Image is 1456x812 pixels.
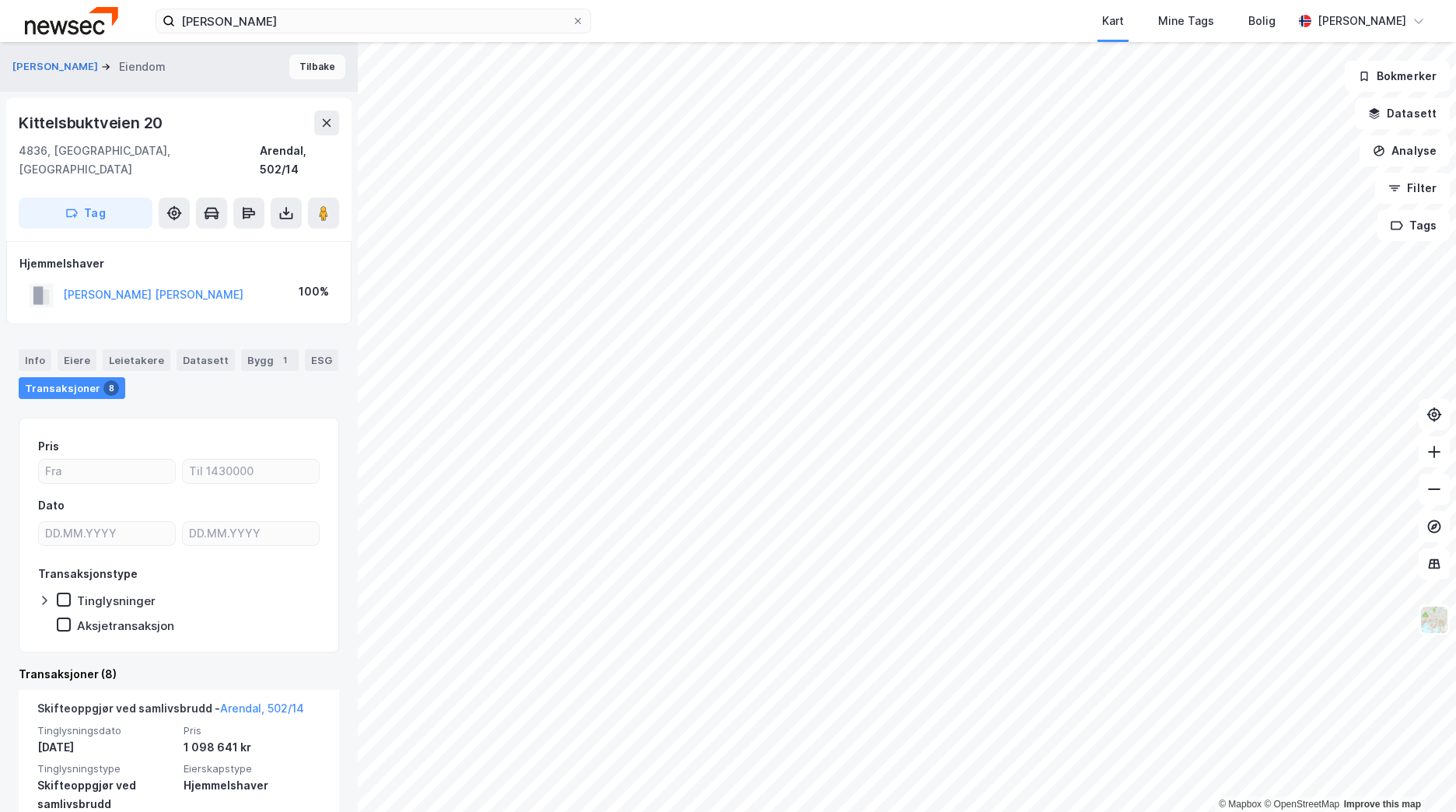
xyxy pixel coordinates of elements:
iframe: Chat Widget [1378,737,1456,812]
span: Tinglysningstype [37,762,174,775]
div: Bygg [241,349,299,371]
div: Eiere [58,349,96,371]
a: Mapbox [1219,799,1262,810]
button: Analyse [1360,135,1450,166]
input: Fra [39,460,175,483]
div: Bolig [1248,12,1276,30]
img: Z [1419,605,1449,635]
div: [DATE] [37,738,174,757]
img: newsec-logo.f6e21ccffca1b3a03d2d.png [25,7,118,34]
button: Tag [19,198,152,229]
a: Arendal, 502/14 [220,702,304,715]
div: ESG [305,349,338,371]
div: 4836, [GEOGRAPHIC_DATA], [GEOGRAPHIC_DATA] [19,142,260,179]
input: DD.MM.YYYY [183,522,319,545]
a: OpenStreetMap [1264,799,1339,810]
div: Kart [1102,12,1124,30]
button: Tags [1377,210,1450,241]
div: Skifteoppgjør ved samlivsbrudd - [37,699,304,724]
div: Hjemmelshaver [19,254,338,273]
a: Improve this map [1344,799,1421,810]
div: Dato [38,496,65,515]
div: Datasett [177,349,235,371]
div: Transaksjoner (8) [19,665,339,684]
div: [PERSON_NAME] [1318,12,1406,30]
div: 1 098 641 kr [184,738,320,757]
input: Søk på adresse, matrikkel, gårdeiere, leietakere eller personer [175,9,572,33]
div: Info [19,349,51,371]
button: Datasett [1355,98,1450,129]
div: Pris [38,437,59,456]
button: [PERSON_NAME] [12,59,101,75]
button: Bokmerker [1345,61,1450,92]
div: Leietakere [103,349,170,371]
div: Mine Tags [1158,12,1214,30]
div: 1 [277,352,292,368]
div: Kontrollprogram for chat [1378,737,1456,812]
div: Tinglysninger [77,593,156,608]
button: Filter [1375,173,1450,204]
div: Transaksjoner [19,377,125,399]
div: Aksjetransaksjon [77,618,174,633]
div: 100% [299,282,329,301]
input: DD.MM.YYYY [39,522,175,545]
span: Eierskapstype [184,762,320,775]
input: Til 1430000 [183,460,319,483]
div: Transaksjonstype [38,565,138,583]
div: Hjemmelshaver [184,776,320,795]
span: Pris [184,724,320,737]
button: Tilbake [289,54,345,79]
div: Arendal, 502/14 [260,142,339,179]
span: Tinglysningsdato [37,724,174,737]
div: Kittelsbuktveien 20 [19,110,166,135]
div: Eiendom [119,58,166,76]
div: 8 [103,380,119,396]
